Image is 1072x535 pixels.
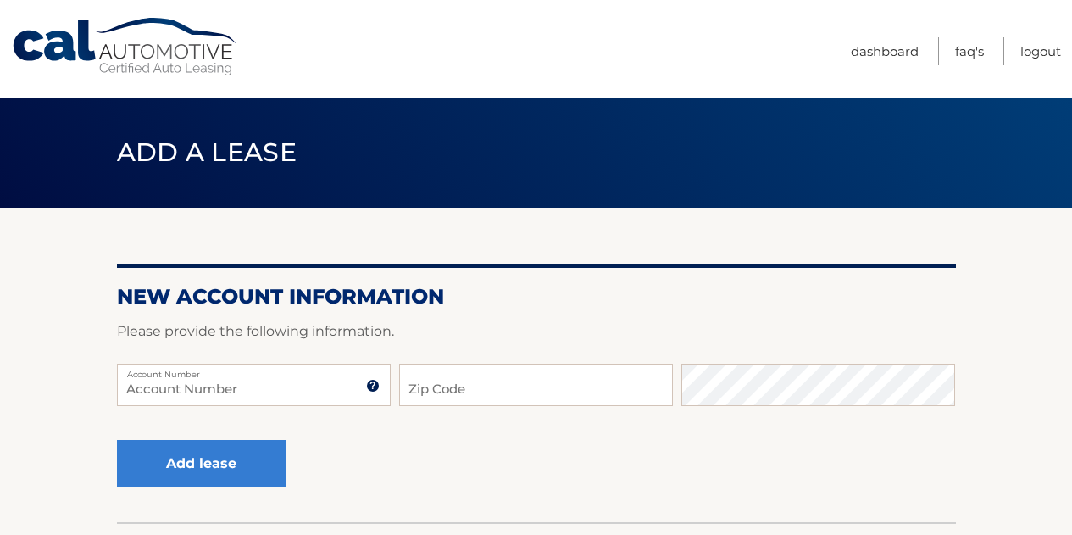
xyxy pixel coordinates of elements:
a: Cal Automotive [11,17,240,77]
img: tooltip.svg [366,379,380,393]
span: Add a lease [117,137,297,168]
a: Dashboard [851,37,919,65]
a: FAQ's [955,37,984,65]
label: Account Number [117,364,391,377]
h2: New Account Information [117,284,956,309]
p: Please provide the following information. [117,320,956,343]
a: Logout [1020,37,1061,65]
input: Zip Code [399,364,673,406]
input: Account Number [117,364,391,406]
button: Add lease [117,440,286,487]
